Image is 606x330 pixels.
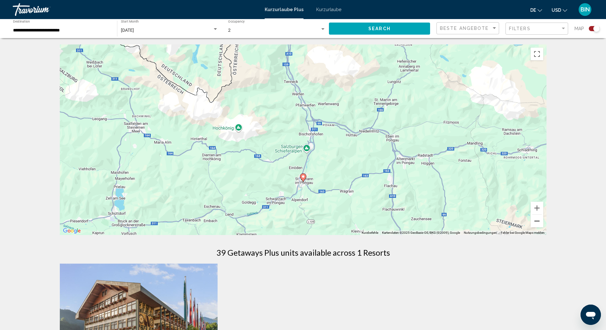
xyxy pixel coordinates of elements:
[362,231,378,235] button: Kurzbefehle
[121,28,134,33] span: [DATE]
[265,7,303,12] a: Kurzurlaube Plus
[13,3,258,16] a: Travorium
[329,23,430,34] button: Search
[552,8,561,13] font: USD
[531,215,543,227] button: Verkleinern
[61,227,82,235] img: Google
[440,26,489,31] span: Beste Angebote
[216,248,390,257] h1: 39 Getaways Plus units available across 1 Resorts
[530,5,542,15] button: Sprache ändern
[581,6,590,13] font: BIN
[577,3,593,16] button: Benutzermenü
[228,28,231,33] span: 2
[530,8,536,13] font: de
[575,24,584,33] span: Map
[61,227,82,235] a: Dieses Gebiet in Google Maps öffnen (in neuem Fenster)
[316,7,341,12] a: Kurzurlaube
[368,26,391,31] span: Search
[581,305,601,325] iframe: Schaltfläche zum Öffnen des Messaging-Fensters
[509,26,531,31] span: Filters
[382,231,460,234] span: Kartendaten ©2025 GeoBasis-DE/BKG (©2009), Google
[501,231,545,234] a: Fehler bei Google Maps melden
[505,22,568,35] button: Filter
[552,5,567,15] button: Währung ändern
[440,26,497,31] mat-select: Sort by
[531,202,543,214] button: Vergrößern
[464,231,497,234] a: Nutzungsbedingungen
[531,48,543,60] button: Vollbildansicht ein/aus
